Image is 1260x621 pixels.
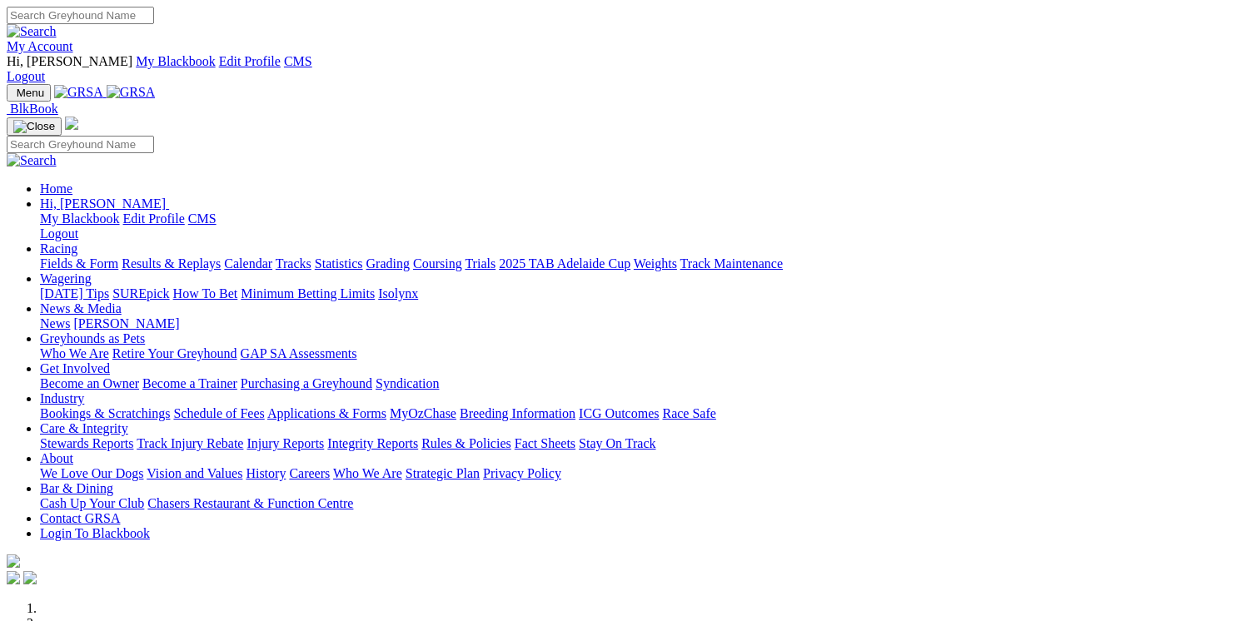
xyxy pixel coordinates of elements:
span: Hi, [PERSON_NAME] [7,54,132,68]
span: Menu [17,87,44,99]
a: GAP SA Assessments [241,346,357,360]
a: Weights [634,256,677,271]
a: Bookings & Scratchings [40,406,170,420]
a: News [40,316,70,330]
a: Fields & Form [40,256,118,271]
a: News & Media [40,301,122,315]
a: Careers [289,466,330,480]
div: About [40,466,1253,481]
a: Privacy Policy [483,466,561,480]
a: Tracks [276,256,311,271]
img: logo-grsa-white.png [7,554,20,568]
img: Search [7,153,57,168]
img: facebook.svg [7,571,20,584]
a: Bar & Dining [40,481,113,495]
a: Trials [465,256,496,271]
a: [DATE] Tips [40,286,109,301]
a: CMS [284,54,312,68]
div: Wagering [40,286,1253,301]
a: SUREpick [112,286,169,301]
a: Statistics [315,256,363,271]
a: Injury Reports [247,436,324,450]
a: Stewards Reports [40,436,133,450]
img: Search [7,24,57,39]
a: Isolynx [378,286,418,301]
div: Care & Integrity [40,436,1253,451]
a: Contact GRSA [40,511,120,525]
a: Hi, [PERSON_NAME] [40,196,169,211]
a: History [246,466,286,480]
a: Syndication [376,376,439,390]
img: GRSA [54,85,103,100]
img: Close [13,120,55,133]
a: Logout [7,69,45,83]
a: Calendar [224,256,272,271]
a: About [40,451,73,465]
a: Get Involved [40,361,110,375]
a: Integrity Reports [327,436,418,450]
div: Racing [40,256,1253,271]
a: Wagering [40,271,92,286]
input: Search [7,136,154,153]
a: [PERSON_NAME] [73,316,179,330]
button: Toggle navigation [7,84,51,102]
a: Results & Replays [122,256,221,271]
div: Bar & Dining [40,496,1253,511]
a: Retire Your Greyhound [112,346,237,360]
a: ICG Outcomes [579,406,659,420]
a: MyOzChase [390,406,456,420]
a: Become an Owner [40,376,139,390]
span: BlkBook [10,102,58,116]
a: Home [40,181,72,196]
input: Search [7,7,154,24]
a: Login To Blackbook [40,526,150,540]
a: Track Injury Rebate [137,436,243,450]
a: Cash Up Your Club [40,496,144,510]
a: Race Safe [662,406,715,420]
a: Purchasing a Greyhound [241,376,372,390]
a: Edit Profile [123,211,185,226]
a: Fact Sheets [515,436,575,450]
img: GRSA [107,85,156,100]
a: Stay On Track [579,436,655,450]
a: Industry [40,391,84,405]
a: My Blackbook [40,211,120,226]
span: Hi, [PERSON_NAME] [40,196,166,211]
div: Get Involved [40,376,1253,391]
a: Track Maintenance [680,256,783,271]
a: Who We Are [333,466,402,480]
a: Racing [40,241,77,256]
a: Greyhounds as Pets [40,331,145,345]
div: My Account [7,54,1253,84]
a: Chasers Restaurant & Function Centre [147,496,353,510]
a: Become a Trainer [142,376,237,390]
a: Edit Profile [219,54,281,68]
a: How To Bet [173,286,238,301]
a: CMS [188,211,217,226]
a: 2025 TAB Adelaide Cup [499,256,630,271]
div: News & Media [40,316,1253,331]
a: Strategic Plan [406,466,480,480]
a: BlkBook [7,102,58,116]
a: Grading [366,256,410,271]
div: Greyhounds as Pets [40,346,1253,361]
a: My Account [7,39,73,53]
a: Coursing [413,256,462,271]
a: Minimum Betting Limits [241,286,375,301]
img: logo-grsa-white.png [65,117,78,130]
a: Rules & Policies [421,436,511,450]
a: Schedule of Fees [173,406,264,420]
a: Who We Are [40,346,109,360]
div: Hi, [PERSON_NAME] [40,211,1253,241]
a: Breeding Information [460,406,575,420]
a: Logout [40,226,78,241]
a: We Love Our Dogs [40,466,143,480]
div: Industry [40,406,1253,421]
a: My Blackbook [136,54,216,68]
button: Toggle navigation [7,117,62,136]
a: Vision and Values [147,466,242,480]
a: Applications & Forms [267,406,386,420]
img: twitter.svg [23,571,37,584]
a: Care & Integrity [40,421,128,435]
